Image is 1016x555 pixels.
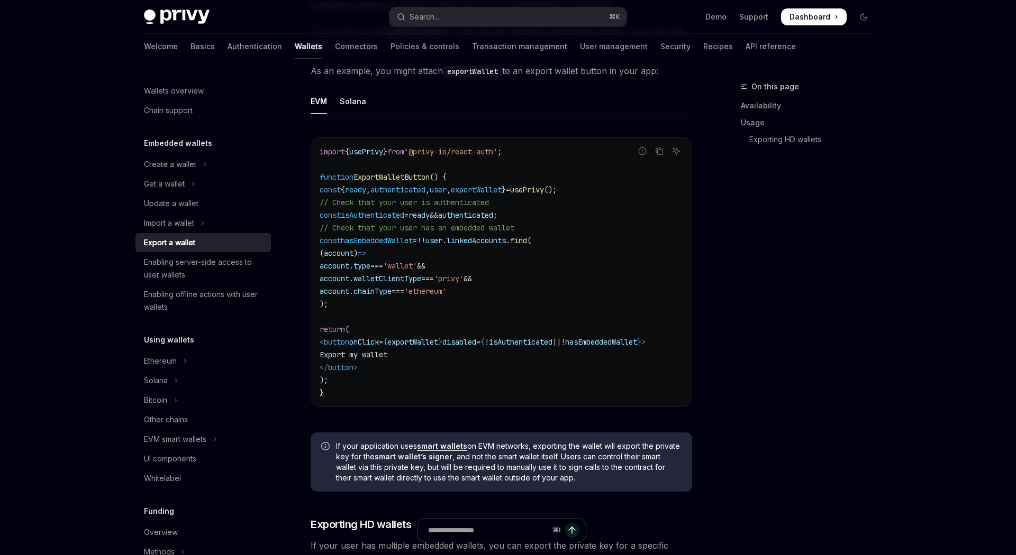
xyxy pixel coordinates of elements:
span: > [641,337,646,347]
a: Other chains [135,410,271,429]
span: !! [417,236,425,245]
span: chainType [353,286,392,296]
span: { [345,147,349,156]
span: usePrivy [349,147,383,156]
span: = [404,210,409,220]
div: Search... [410,11,439,23]
a: Exporting HD wallets [741,131,881,148]
span: Dashboard [790,12,830,22]
span: walletClientType [353,274,421,283]
div: Import a wallet [144,217,194,229]
div: Chain support [144,104,193,117]
span: button [324,337,349,347]
span: { [480,337,485,347]
button: Toggle Ethereum section [135,351,271,371]
span: account [320,274,349,283]
span: // Check that your user has an embedded wallet [320,223,514,233]
span: () { [430,172,447,182]
span: { [341,185,345,195]
h5: Funding [144,505,174,517]
div: Update a wallet [144,197,198,210]
button: Toggle Bitcoin section [135,391,271,410]
span: . [349,274,353,283]
span: '@privy-io/react-auth' [404,147,497,156]
span: ! [485,337,489,347]
span: . [506,236,510,245]
span: </ [320,363,328,372]
span: isAuthenticated [341,210,404,220]
span: user [430,185,447,195]
button: Toggle dark mode [855,8,872,25]
div: Other chains [144,413,188,426]
span: ! [561,337,565,347]
a: Export a wallet [135,233,271,252]
span: If your application uses on EVM networks, exporting the wallet will export the private key for th... [336,441,682,483]
button: Toggle Get a wallet section [135,174,271,193]
span: ready [345,185,366,195]
span: } [383,147,387,156]
button: Toggle Import a wallet section [135,214,271,233]
span: === [392,286,404,296]
span: hasEmbeddedWallet [341,236,413,245]
a: Basics [190,34,215,59]
span: account [320,286,349,296]
span: ( [320,248,324,258]
span: } [320,388,324,397]
span: return [320,325,345,334]
div: Solana [340,89,366,114]
span: } [438,337,442,347]
span: 'wallet' [383,261,417,271]
a: Transaction management [472,34,567,59]
span: find [510,236,527,245]
span: === [370,261,383,271]
span: Export my wallet [320,350,387,359]
h5: Using wallets [144,334,194,346]
span: , [447,185,451,195]
a: Authentication [228,34,282,59]
span: && [430,210,438,220]
span: ); [320,375,328,385]
span: 'privy' [434,274,464,283]
span: ( [527,236,531,245]
a: Enabling server-side access to user wallets [135,253,271,284]
span: account [320,261,349,271]
span: . [442,236,447,245]
button: Ask AI [669,144,683,158]
span: // Check that your user is authenticated [320,198,489,207]
div: Get a wallet [144,178,185,190]
div: Enabling offline actions with user wallets [144,288,265,313]
span: ready [409,210,430,220]
span: ; [497,147,502,156]
span: hasEmbeddedWallet [565,337,637,347]
a: Wallets overview [135,81,271,100]
span: = [506,185,510,195]
div: Enabling server-side access to user wallets [144,256,265,281]
span: const [320,185,341,195]
span: authenticated [370,185,425,195]
span: , [366,185,370,195]
a: Update a wallet [135,194,271,213]
div: UI components [144,452,196,465]
div: Create a wallet [144,158,196,171]
button: Toggle Solana section [135,371,271,390]
span: linkedAccounts [447,236,506,245]
span: As an example, you might attach to an export wallet button in your app: [311,63,692,78]
div: EVM smart wallets [144,433,206,446]
span: button [328,363,353,372]
span: = [476,337,480,347]
button: Open search [389,7,627,26]
span: authenticated [438,210,493,220]
span: function [320,172,353,182]
a: Availability [741,97,881,114]
a: User management [580,34,648,59]
span: && [464,274,472,283]
span: < [320,337,324,347]
button: Toggle EVM smart wallets section [135,430,271,449]
div: Whitelabel [144,472,181,485]
button: Report incorrect code [636,144,649,158]
a: Support [739,12,768,22]
button: Send message [565,523,579,538]
a: API reference [746,34,796,59]
div: EVM [311,89,327,114]
div: Export a wallet [144,236,195,249]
